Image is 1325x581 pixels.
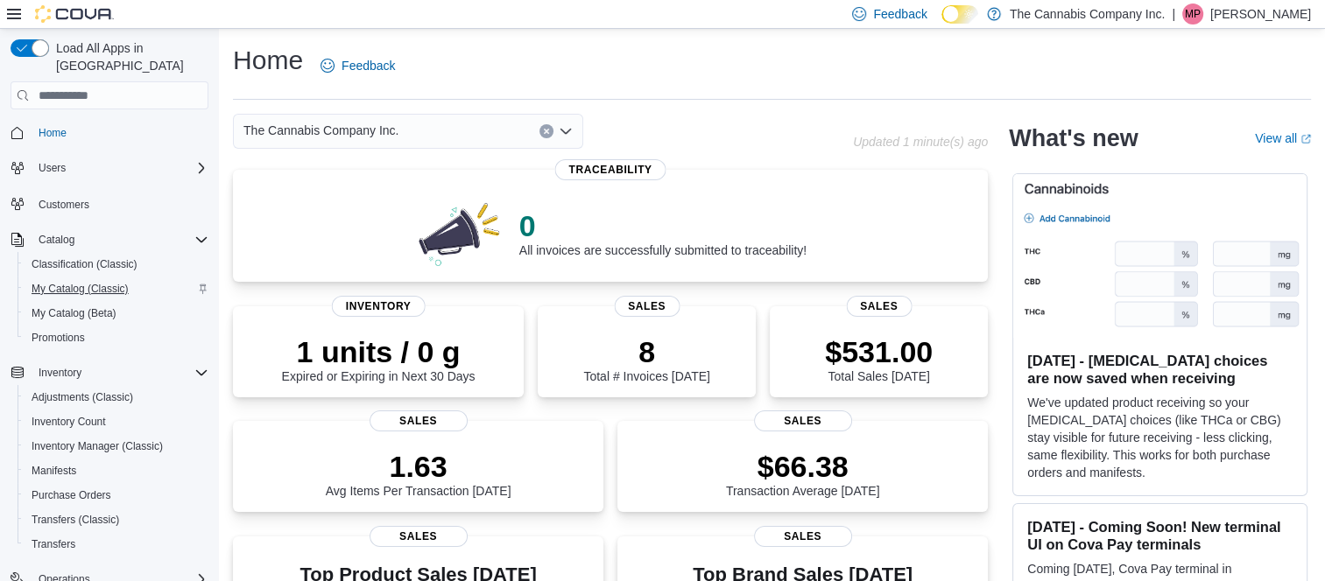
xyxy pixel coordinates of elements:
button: Home [4,120,215,145]
button: Open list of options [559,124,573,138]
a: My Catalog (Beta) [25,303,123,324]
p: | [1172,3,1175,24]
span: Customers [39,198,89,212]
span: Feedback [873,5,927,23]
p: 1.63 [326,449,511,484]
span: Classification (Classic) [32,257,137,271]
span: Dark Mode [941,24,942,24]
span: Inventory Count [25,411,208,432]
button: Customers [4,191,215,216]
button: Adjustments (Classic) [18,385,215,409]
p: $531.00 [825,334,933,369]
span: Sales [370,410,468,431]
img: Cova [35,5,114,23]
span: Promotions [32,331,85,345]
button: Inventory [32,362,88,383]
button: Transfers (Classic) [18,507,215,532]
a: Customers [32,194,96,215]
span: Transfers (Classic) [32,513,119,527]
button: Manifests [18,458,215,483]
button: Catalog [4,227,215,252]
button: Users [4,156,215,180]
a: Purchase Orders [25,485,118,506]
div: Total Sales [DATE] [825,334,933,383]
a: Transfers [25,534,82,555]
div: Transaction Average [DATE] [726,449,880,498]
span: Inventory Manager (Classic) [25,436,208,457]
h3: [DATE] - Coming Soon! New terminal UI on Cova Pay terminals [1027,518,1293,553]
a: Transfers (Classic) [25,509,126,530]
button: Promotions [18,325,215,350]
div: Expired or Expiring in Next 30 Days [282,334,476,383]
span: Home [32,122,208,143]
button: Transfers [18,532,215,556]
span: Traceability [555,159,666,180]
a: Inventory Count [25,411,113,432]
a: Manifests [25,460,83,481]
span: Transfers [32,537,75,551]
a: Promotions [25,327,92,348]
span: Home [39,126,67,140]
p: We've updated product receiving so your [MEDICAL_DATA] choices (like THCa or CBG) stay visible fo... [1027,394,1293,481]
input: Dark Mode [941,5,978,24]
span: Customers [32,192,208,214]
h1: Home [233,43,303,78]
a: Adjustments (Classic) [25,387,140,408]
a: View allExternal link [1255,131,1311,145]
span: Classification (Classic) [25,254,208,275]
span: Inventory [32,362,208,383]
span: Adjustments (Classic) [25,387,208,408]
span: Promotions [25,327,208,348]
a: Home [32,122,74,143]
span: Transfers [25,534,208,555]
span: Feedback [342,57,395,74]
div: Total # Invoices [DATE] [583,334,709,383]
a: Classification (Classic) [25,254,144,275]
span: The Cannabis Company Inc. [243,120,398,141]
p: 8 [583,334,709,369]
span: Load All Apps in [GEOGRAPHIC_DATA] [49,39,208,74]
span: Sales [370,526,468,547]
img: 0 [414,198,505,268]
h3: [DATE] - [MEDICAL_DATA] choices are now saved when receiving [1027,352,1293,387]
button: Users [32,157,73,178]
span: Users [32,157,208,178]
svg: External link [1300,134,1311,144]
p: Updated 1 minute(s) ago [853,135,988,149]
button: Inventory [4,360,215,385]
span: My Catalog (Beta) [32,306,116,320]
span: Manifests [32,464,76,478]
span: Sales [614,296,680,317]
p: The Cannabis Company Inc. [1010,3,1165,24]
span: Inventory [39,366,81,380]
div: Mitch Parker [1182,3,1203,24]
span: Sales [754,410,852,431]
p: 0 [519,208,807,243]
span: Inventory Manager (Classic) [32,439,163,453]
span: Catalog [39,233,74,247]
div: All invoices are successfully submitted to traceability! [519,208,807,257]
a: My Catalog (Classic) [25,278,136,299]
span: My Catalog (Beta) [25,303,208,324]
span: Inventory Count [32,415,106,429]
span: Catalog [32,229,208,250]
p: 1 units / 0 g [282,334,476,369]
span: Sales [846,296,912,317]
a: Inventory Manager (Classic) [25,436,170,457]
p: $66.38 [726,449,880,484]
button: Catalog [32,229,81,250]
div: Avg Items Per Transaction [DATE] [326,449,511,498]
span: Purchase Orders [32,488,111,502]
span: Sales [754,526,852,547]
span: MP [1185,3,1201,24]
span: Transfers (Classic) [25,509,208,530]
button: Inventory Count [18,409,215,434]
span: Inventory [332,296,426,317]
span: Manifests [25,460,208,481]
button: Purchase Orders [18,483,215,507]
button: My Catalog (Beta) [18,301,215,325]
span: My Catalog (Classic) [32,282,129,296]
button: Inventory Manager (Classic) [18,434,215,458]
h2: What's new [1009,124,1138,152]
a: Feedback [314,48,402,83]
